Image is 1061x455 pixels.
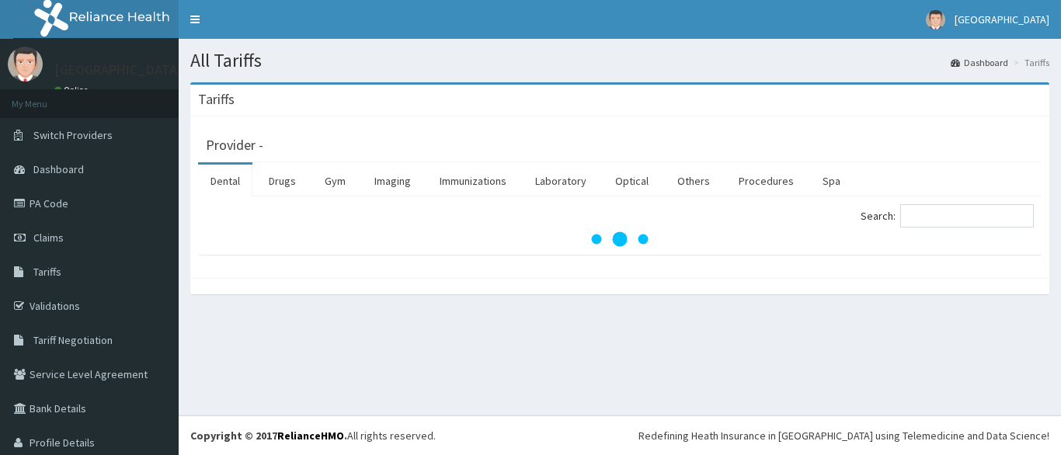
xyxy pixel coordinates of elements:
[33,333,113,347] span: Tariff Negotiation
[603,165,661,197] a: Optical
[54,63,183,77] p: [GEOGRAPHIC_DATA]
[8,47,43,82] img: User Image
[861,204,1034,227] label: Search:
[362,165,423,197] a: Imaging
[810,165,853,197] a: Spa
[33,162,84,176] span: Dashboard
[1010,56,1049,69] li: Tariffs
[726,165,806,197] a: Procedures
[33,265,61,279] span: Tariffs
[33,231,64,245] span: Claims
[312,165,358,197] a: Gym
[190,429,347,443] strong: Copyright © 2017 .
[926,10,945,30] img: User Image
[523,165,599,197] a: Laboratory
[179,415,1061,455] footer: All rights reserved.
[900,204,1034,227] input: Search:
[256,165,308,197] a: Drugs
[190,50,1049,71] h1: All Tariffs
[638,428,1049,443] div: Redefining Heath Insurance in [GEOGRAPHIC_DATA] using Telemedicine and Data Science!
[589,208,651,270] svg: audio-loading
[198,165,252,197] a: Dental
[665,165,722,197] a: Others
[955,12,1049,26] span: [GEOGRAPHIC_DATA]
[198,92,235,106] h3: Tariffs
[206,138,263,152] h3: Provider -
[33,128,113,142] span: Switch Providers
[54,85,92,96] a: Online
[427,165,519,197] a: Immunizations
[951,56,1008,69] a: Dashboard
[277,429,344,443] a: RelianceHMO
